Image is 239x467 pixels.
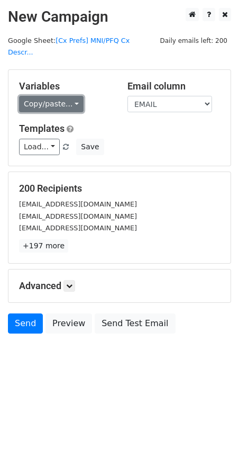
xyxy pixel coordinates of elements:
small: Google Sheet: [8,37,130,57]
button: Save [76,139,104,155]
span: Daily emails left: 200 [156,35,231,47]
h5: 200 Recipients [19,183,220,194]
a: Templates [19,123,65,134]
a: Send Test Email [95,313,175,334]
h5: Variables [19,80,112,92]
h2: New Campaign [8,8,231,26]
a: [Cx Prefs] MNI/PFQ Cx Descr... [8,37,130,57]
a: Send [8,313,43,334]
a: Copy/paste... [19,96,84,112]
small: [EMAIL_ADDRESS][DOMAIN_NAME] [19,200,137,208]
small: [EMAIL_ADDRESS][DOMAIN_NAME] [19,212,137,220]
a: +197 more [19,239,68,253]
h5: Email column [127,80,220,92]
a: Daily emails left: 200 [156,37,231,44]
h5: Advanced [19,280,220,292]
a: Preview [45,313,92,334]
iframe: Chat Widget [186,416,239,467]
a: Load... [19,139,60,155]
small: [EMAIL_ADDRESS][DOMAIN_NAME] [19,224,137,232]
